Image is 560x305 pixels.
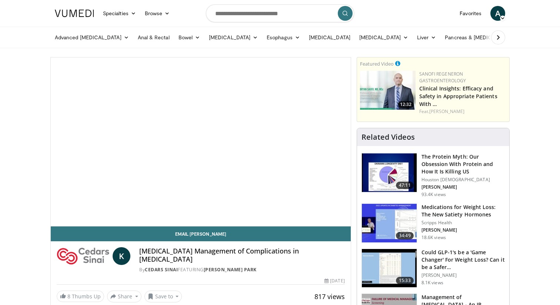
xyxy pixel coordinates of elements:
a: K [113,247,130,265]
p: [PERSON_NAME] [421,272,505,278]
img: b7b8b05e-5021-418b-a89a-60a270e7cf82.150x105_q85_crop-smart_upscale.jpg [362,153,417,192]
h4: [MEDICAL_DATA] Management of Complications in [MEDICAL_DATA] [139,247,344,263]
a: Advanced [MEDICAL_DATA] [50,30,133,45]
a: Pancreas & [MEDICAL_DATA] [440,30,527,45]
a: [PERSON_NAME] Park [204,266,257,273]
a: [MEDICAL_DATA] [304,30,355,45]
h3: Medications for Weight Loss: The New Satiety Hormones [421,203,505,218]
a: 15:33 Could GLP-1's be a 'Game Changer' For Weight Loss? Can it be a Safer… [PERSON_NAME] 8.1K views [361,249,505,288]
p: Houston [DEMOGRAPHIC_DATA] [421,177,505,183]
p: 18.6K views [421,235,446,241]
a: Bowel [174,30,204,45]
input: Search topics, interventions [206,4,354,22]
img: VuMedi Logo [55,10,94,17]
a: Esophagus [262,30,304,45]
a: Cedars Sinai [145,266,178,273]
span: 47:11 [396,182,414,189]
span: 15:33 [396,277,414,284]
a: 47:11 The Protein Myth: Our Obsession With Protein and How It Is Killing US Houston [DEMOGRAPHIC_... [361,153,505,198]
img: 90f8d316-fa03-4adc-8204-a590f89c11fc.150x105_q85_crop-smart_upscale.jpg [362,249,417,288]
span: 34:49 [396,232,414,239]
a: Email [PERSON_NAME] [51,226,351,241]
span: 8 [67,293,70,300]
button: Save to [144,291,182,302]
img: 07e42906-ef03-456f-8d15-f2a77df6705a.150x105_q85_crop-smart_upscale.jpg [362,204,417,242]
h3: The Protein Myth: Our Obsession With Protein and How It Is Killing US [421,153,505,175]
h4: Related Videos [361,133,415,142]
p: 8.1K views [421,280,443,286]
video-js: Video Player [51,57,351,226]
a: [MEDICAL_DATA] [204,30,262,45]
a: Specialties [99,6,140,21]
a: Browse [140,6,174,21]
img: Cedars Sinai [57,247,110,265]
small: Featured Video [360,60,394,67]
p: 93.4K views [421,192,446,198]
a: [PERSON_NAME] [429,108,464,115]
h3: Could GLP-1's be a 'Game Changer' For Weight Loss? Can it be a Safer… [421,249,505,271]
a: [MEDICAL_DATA] [355,30,413,45]
span: 817 views [314,292,345,301]
a: 12:32 [360,71,416,110]
img: bf9ce42c-6823-4735-9d6f-bc9dbebbcf2c.png.150x105_q85_crop-smart_upscale.jpg [360,71,416,110]
a: 8 Thumbs Up [57,291,104,302]
span: 12:32 [398,101,414,108]
a: 34:49 Medications for Weight Loss: The New Satiety Hormones Scripps Health [PERSON_NAME] 18.6K views [361,203,505,243]
div: [DATE] [324,278,344,284]
div: By FEATURING [139,266,344,273]
p: [PERSON_NAME] [421,227,505,233]
a: Favorites [455,6,486,21]
a: Liver [413,30,440,45]
p: Scripps Health [421,220,505,226]
a: Sanofi Regeneron Gastroenterology [419,71,466,84]
button: Share [107,291,141,302]
a: A [490,6,505,21]
a: Anal & Rectal [133,30,174,45]
a: Clinical Insights: Efficacy and Safety in Appropriate Patients With … [419,85,497,107]
p: [PERSON_NAME] [421,184,505,190]
div: Feat. [419,108,506,115]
